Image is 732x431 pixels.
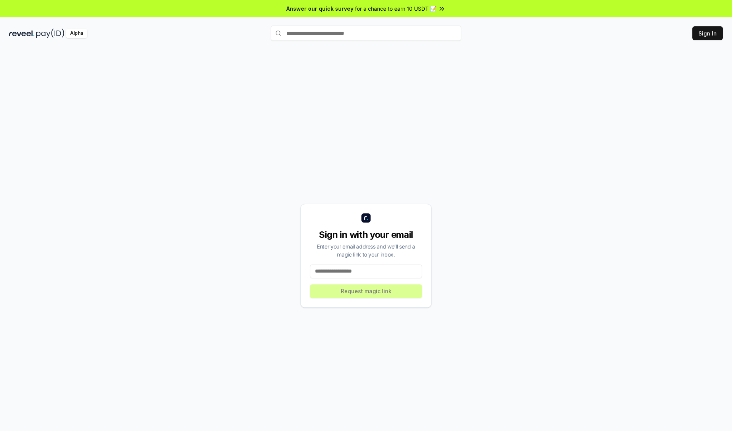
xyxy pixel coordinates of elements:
div: Enter your email address and we’ll send a magic link to your inbox. [310,242,422,258]
img: logo_small [361,213,371,223]
span: for a chance to earn 10 USDT 📝 [355,5,437,13]
img: pay_id [36,29,64,38]
span: Answer our quick survey [286,5,353,13]
button: Sign In [692,26,723,40]
div: Alpha [66,29,87,38]
div: Sign in with your email [310,229,422,241]
img: reveel_dark [9,29,35,38]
